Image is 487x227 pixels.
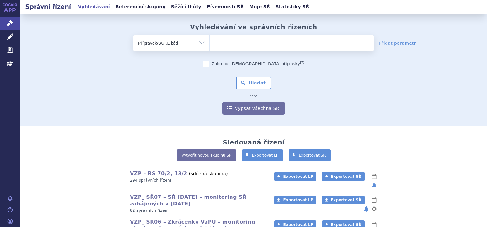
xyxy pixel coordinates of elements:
[222,102,285,115] a: Vypsat všechna SŘ
[130,194,247,207] a: VZP_ SŘ07 – SŘ [DATE] – monitoring SŘ zahájených v [DATE]
[283,198,313,202] span: Exportovat LP
[300,60,304,64] abbr: (?)
[242,149,283,161] a: Exportovat LP
[274,196,316,204] a: Exportovat LP
[283,174,313,179] span: Exportovat LP
[331,223,361,227] span: Exportovat SŘ
[274,3,311,11] a: Statistiky SŘ
[371,182,377,189] button: notifikace
[203,61,304,67] label: Zahrnout [DEMOGRAPHIC_DATA] přípravky
[322,196,365,204] a: Exportovat SŘ
[299,153,326,157] span: Exportovat SŘ
[247,3,272,11] a: Moje SŘ
[177,149,236,161] a: Vytvořit novou skupinu SŘ
[322,172,365,181] a: Exportovat SŘ
[371,196,377,204] button: lhůty
[20,2,76,11] h2: Správní řízení
[371,205,377,213] button: nastavení
[130,178,266,183] p: 294 správních řízení
[331,198,361,202] span: Exportovat SŘ
[371,173,377,180] button: lhůty
[169,3,203,11] a: Běžící lhůty
[247,94,261,98] i: nebo
[223,138,284,146] h2: Sledovaná řízení
[363,205,369,213] button: notifikace
[252,153,279,157] span: Exportovat LP
[289,149,331,161] a: Exportovat SŘ
[189,171,228,176] span: (sdílená skupina)
[190,23,317,31] h2: Vyhledávání ve správních řízeních
[274,172,316,181] a: Exportovat LP
[130,208,266,213] p: 82 správních řízení
[283,223,313,227] span: Exportovat LP
[205,3,246,11] a: Písemnosti SŘ
[130,170,187,177] a: VZP - RS 70/2, 13/2
[379,40,416,46] a: Přidat parametr
[76,3,112,11] a: Vyhledávání
[331,174,361,179] span: Exportovat SŘ
[114,3,167,11] a: Referenční skupiny
[236,77,272,89] button: Hledat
